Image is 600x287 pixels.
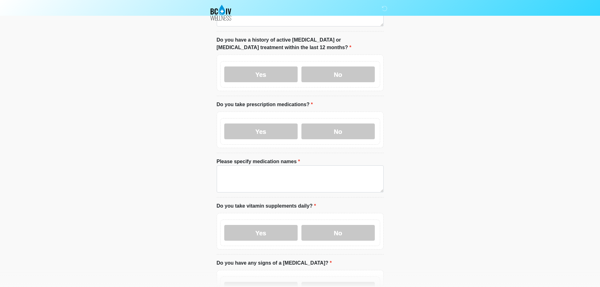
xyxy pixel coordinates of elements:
[217,36,384,51] label: Do you have a history of active [MEDICAL_DATA] or [MEDICAL_DATA] treatment within the last 12 mon...
[301,123,375,139] label: No
[217,158,300,165] label: Please specify medication names
[301,66,375,82] label: No
[217,101,313,108] label: Do you take prescription medications?
[224,225,298,241] label: Yes
[224,123,298,139] label: Yes
[217,202,316,210] label: Do you take vitamin supplements daily?
[301,225,375,241] label: No
[210,5,231,20] img: BC IV Wellness, LLC Logo
[217,259,332,267] label: Do you have any signs of a [MEDICAL_DATA]?
[224,66,298,82] label: Yes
